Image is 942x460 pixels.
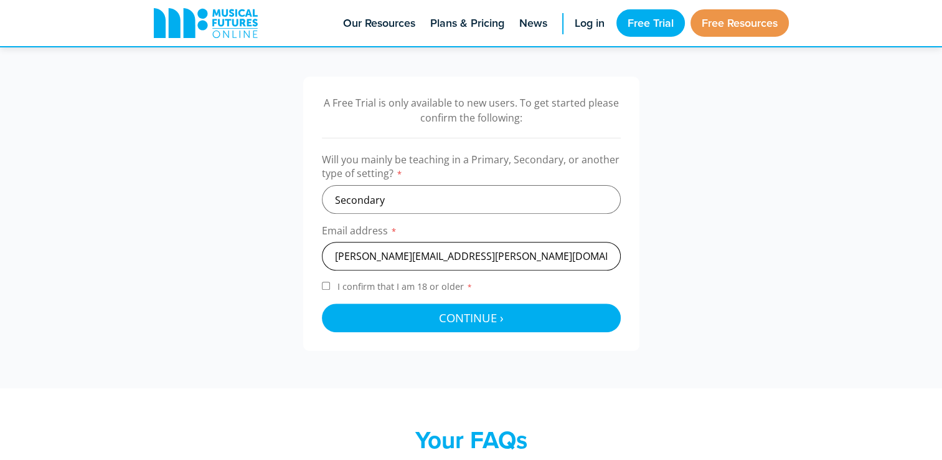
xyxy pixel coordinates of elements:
span: Our Resources [343,15,415,32]
a: Free Trial [616,9,685,37]
button: Continue › [322,304,621,332]
span: Plans & Pricing [430,15,504,32]
a: Free Resources [690,9,789,37]
label: Email address [322,224,621,242]
span: Log in [575,15,605,32]
label: Will you mainly be teaching in a Primary, Secondary, or another type of setting? [322,153,621,185]
span: Continue › [439,310,504,325]
input: I confirm that I am 18 or older* [322,282,330,290]
span: I confirm that I am 18 or older [335,280,475,292]
span: News [519,15,547,32]
p: A Free Trial is only available to new users. To get started please confirm the following: [322,95,621,125]
h2: Your FAQs [228,426,714,454]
